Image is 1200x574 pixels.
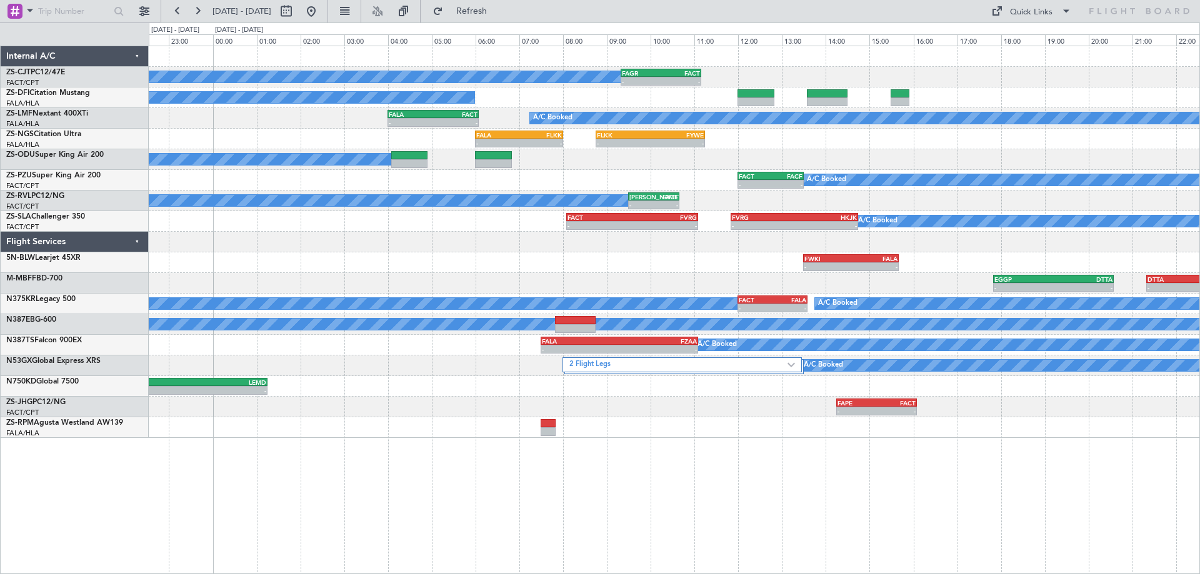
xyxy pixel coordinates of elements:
[6,419,123,427] a: ZS-RPMAgusta Westland AW139
[569,360,787,370] label: 2 Flight Legs
[567,222,632,229] div: -
[632,222,696,229] div: -
[597,139,651,147] div: -
[632,214,696,221] div: FVRG
[6,254,35,262] span: 5N-BLW
[738,34,782,46] div: 12:00
[213,34,257,46] div: 00:00
[388,34,432,46] div: 04:00
[807,171,846,189] div: A/C Booked
[432,34,476,46] div: 05:00
[914,34,957,46] div: 16:00
[476,34,519,46] div: 06:00
[804,263,851,270] div: -
[794,222,857,229] div: -
[433,119,477,126] div: -
[389,119,433,126] div: -
[619,337,697,345] div: FZAA
[794,214,857,221] div: HKJK
[6,213,31,220] span: ZS-SLA
[6,202,39,211] a: FACT/CPT
[772,296,806,304] div: FALA
[433,111,477,118] div: FACT
[476,131,519,139] div: FALA
[1054,284,1113,291] div: -
[622,69,661,77] div: FAGR
[6,357,32,365] span: N53GX
[607,34,651,46] div: 09:00
[651,34,694,46] div: 10:00
[6,316,35,324] span: N387EB
[6,151,104,159] a: ZS-ODUSuper King Air 200
[985,1,1077,21] button: Quick Links
[301,34,344,46] div: 02:00
[563,34,607,46] div: 08:00
[72,379,266,386] div: LEMD
[772,304,806,312] div: -
[6,222,39,232] a: FACT/CPT
[771,181,802,188] div: -
[6,119,39,129] a: FALA/HLA
[6,275,62,282] a: M-MBFFBD-700
[732,222,794,229] div: -
[804,255,851,262] div: FWKI
[6,131,34,138] span: ZS-NGS
[169,34,212,46] div: 23:00
[771,172,802,180] div: FACF
[622,77,661,85] div: -
[804,356,843,375] div: A/C Booked
[212,6,271,17] span: [DATE] - [DATE]
[6,140,39,149] a: FALA/HLA
[446,7,498,16] span: Refresh
[1132,34,1176,46] div: 21:00
[837,407,876,415] div: -
[6,78,39,87] a: FACT/CPT
[257,34,301,46] div: 01:00
[818,294,857,313] div: A/C Booked
[851,255,897,262] div: FALA
[533,109,572,127] div: A/C Booked
[661,69,700,77] div: FACT
[650,139,704,147] div: -
[6,151,35,159] span: ZS-ODU
[427,1,502,21] button: Refresh
[6,419,34,427] span: ZS-RPM
[344,34,388,46] div: 03:00
[869,34,913,46] div: 15:00
[6,89,90,97] a: ZS-DFICitation Mustang
[654,201,678,209] div: -
[837,399,876,407] div: FAPE
[567,214,632,221] div: FACT
[6,428,39,438] a: FALA/HLA
[1089,34,1132,46] div: 20:00
[6,378,36,385] span: N750KD
[6,316,56,324] a: N387EBG-600
[661,77,700,85] div: -
[6,192,64,200] a: ZS-RVLPC12/NG
[957,34,1001,46] div: 17:00
[6,213,85,220] a: ZS-SLAChallenger 350
[782,34,826,46] div: 13:00
[858,212,897,230] div: A/C Booked
[629,193,654,200] div: [PERSON_NAME]
[619,345,697,353] div: -
[876,399,915,407] div: FACT
[519,34,563,46] div: 07:00
[6,408,39,417] a: FACT/CPT
[787,362,795,367] img: arrow-gray.svg
[6,172,32,179] span: ZS-PZU
[739,181,771,188] div: -
[542,345,619,353] div: -
[6,89,29,97] span: ZS-DFI
[629,201,654,209] div: -
[6,337,82,344] a: N387TSFalcon 900EX
[38,2,110,21] input: Trip Number
[654,193,678,200] div: FACT
[389,111,433,118] div: FALA
[6,110,88,117] a: ZS-LMFNextant 400XTi
[151,25,199,36] div: [DATE] - [DATE]
[826,34,869,46] div: 14:00
[6,69,65,76] a: ZS-CJTPC12/47E
[6,378,79,385] a: N750KDGlobal 7500
[739,296,772,304] div: FACT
